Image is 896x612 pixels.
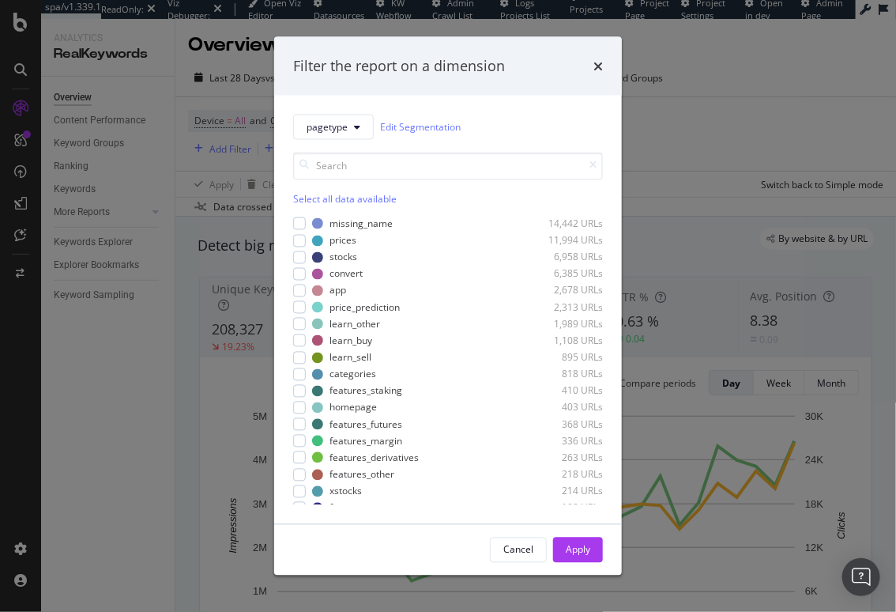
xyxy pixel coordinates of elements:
div: 336 URLs [525,434,603,448]
div: 410 URLs [525,384,603,398]
div: 1,108 URLs [525,334,603,347]
div: Open Intercom Messenger [842,558,880,596]
div: learn_buy [329,334,372,347]
div: Select all data available [293,192,603,206]
div: features_staking [329,384,402,398]
div: price_prediction [329,300,400,314]
button: pagetype [293,114,374,139]
div: 14,442 URLs [525,217,603,230]
div: features_auto_earn [329,501,415,515]
div: stocks [329,251,357,264]
div: Apply [566,543,590,557]
div: categories [329,368,376,381]
div: homepage [329,401,377,414]
div: 2,313 URLs [525,300,603,314]
span: pagetype [307,120,348,134]
div: convert [329,267,363,281]
div: features_derivatives [329,451,419,464]
div: learn_sell [329,351,371,365]
div: 403 URLs [525,401,603,414]
a: Edit Segmentation [380,119,461,135]
div: 263 URLs [525,451,603,464]
div: 192 URLs [525,501,603,515]
div: features_other [329,468,394,482]
div: 2,678 URLs [525,284,603,297]
div: Filter the report on a dimension [293,56,505,77]
div: features_margin [329,434,402,448]
div: 368 URLs [525,417,603,431]
div: 895 URLs [525,351,603,365]
div: 11,994 URLs [525,234,603,247]
div: prices [329,234,356,247]
div: 218 URLs [525,468,603,482]
div: features_futures [329,417,402,431]
div: 6,385 URLs [525,267,603,281]
div: modal [274,37,622,576]
div: times [593,56,603,77]
div: Cancel [503,543,533,557]
div: 818 URLs [525,368,603,381]
input: Search [293,152,603,179]
button: Apply [553,537,603,562]
div: missing_name [329,217,393,230]
div: 6,958 URLs [525,251,603,264]
div: xstocks [329,485,362,498]
div: 1,989 URLs [525,317,603,331]
div: app [329,284,346,297]
div: learn_other [329,317,380,331]
button: Cancel [490,537,547,562]
div: 214 URLs [525,485,603,498]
